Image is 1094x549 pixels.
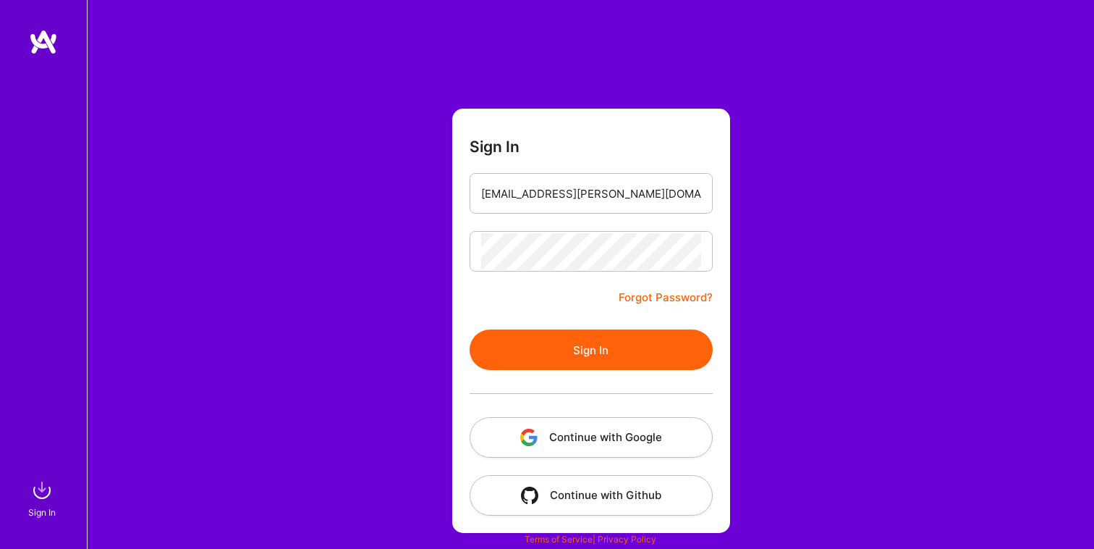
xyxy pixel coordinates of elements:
[470,138,520,156] h3: Sign In
[30,476,56,520] a: sign inSign In
[525,534,656,545] span: |
[525,534,593,545] a: Terms of Service
[481,175,701,212] input: Email...
[598,534,656,545] a: Privacy Policy
[87,506,1094,542] div: © 2025 ATeams Inc., All rights reserved.
[470,330,713,370] button: Sign In
[28,505,56,520] div: Sign In
[521,487,538,504] img: icon
[29,29,58,55] img: logo
[619,289,713,306] a: Forgot Password?
[27,476,56,505] img: sign in
[470,417,713,458] button: Continue with Google
[520,429,538,446] img: icon
[470,475,713,516] button: Continue with Github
